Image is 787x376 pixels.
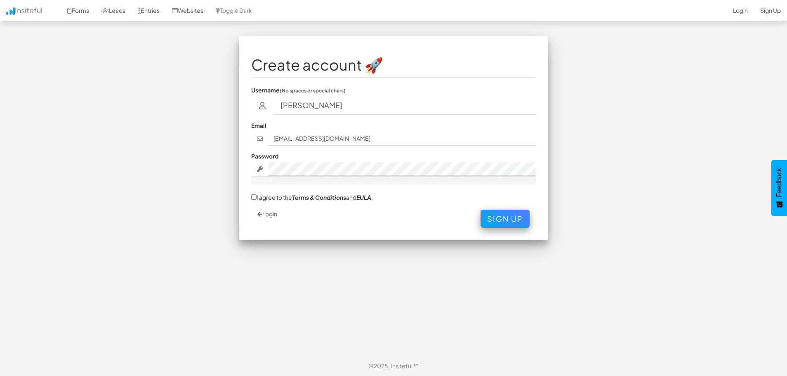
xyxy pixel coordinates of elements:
[292,194,346,201] a: Terms & Conditions
[251,121,266,130] label: Email
[274,96,536,115] input: username
[6,7,15,15] img: icon.png
[280,87,346,94] small: (No spaces or special chars)
[251,194,257,200] input: I agree to theTerms & ConditionsandEULA.
[257,210,277,218] a: Login
[775,168,783,197] span: Feedback
[251,57,536,73] h1: Create account 🚀
[251,193,373,201] label: I agree to the and .
[269,132,536,146] input: john@doe.com
[251,86,346,94] label: Username
[356,194,371,201] a: EULA
[251,152,278,160] label: Password
[481,210,530,228] button: Sign Up
[771,160,787,216] button: Feedback - Show survey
